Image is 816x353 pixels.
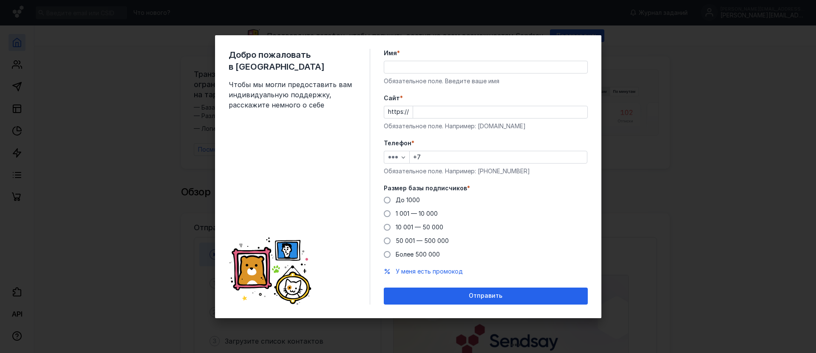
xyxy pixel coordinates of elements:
button: Отправить [384,288,588,305]
div: Обязательное поле. Введите ваше имя [384,77,588,85]
span: Отправить [469,292,502,299]
span: 10 001 — 50 000 [396,223,443,231]
button: У меня есть промокод [396,267,463,276]
span: 1 001 — 10 000 [396,210,438,217]
span: Добро пожаловать в [GEOGRAPHIC_DATA] [229,49,356,73]
span: 50 001 — 500 000 [396,237,449,244]
span: Размер базы подписчиков [384,184,467,192]
span: Чтобы мы могли предоставить вам индивидуальную поддержку, расскажите немного о себе [229,79,356,110]
span: Более 500 000 [396,251,440,258]
div: Обязательное поле. Например: [DOMAIN_NAME] [384,122,588,130]
span: До 1000 [396,196,420,203]
span: Cайт [384,94,400,102]
span: Имя [384,49,397,57]
div: Обязательное поле. Например: [PHONE_NUMBER] [384,167,588,175]
span: У меня есть промокод [396,268,463,275]
span: Телефон [384,139,411,147]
